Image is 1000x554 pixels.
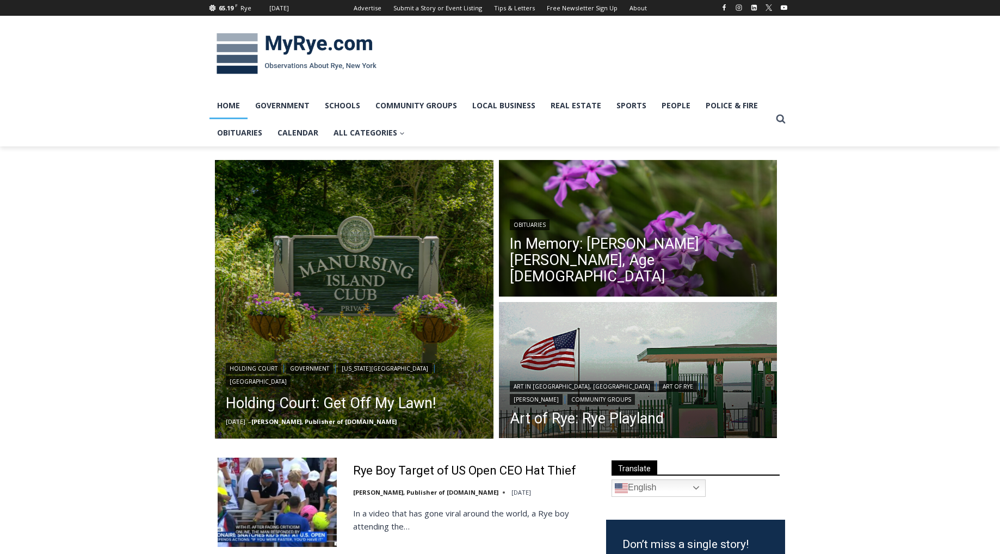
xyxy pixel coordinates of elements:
[698,92,766,119] a: Police & Fire
[286,363,333,374] a: Government
[334,127,405,139] span: All Categories
[226,392,483,414] a: Holding Court: Get Off My Lawn!
[353,463,576,479] a: Rye Boy Target of US Open CEO Hat Thief
[615,482,628,495] img: en
[510,219,550,230] a: Obituaries
[771,109,791,129] button: View Search Form
[510,236,767,285] a: In Memory: [PERSON_NAME] [PERSON_NAME], Age [DEMOGRAPHIC_DATA]
[748,1,761,14] a: Linkedin
[510,394,563,405] a: [PERSON_NAME]
[353,507,592,533] p: In a video that has gone viral around the world, a Rye boy attending the…
[499,302,777,441] img: (PHOTO: Rye Playland. Entrance onto Playland Beach at the Boardwalk. By JoAnn Cancro.)
[659,381,697,392] a: Art of Rye
[226,417,245,426] time: [DATE]
[368,92,465,119] a: Community Groups
[209,92,248,119] a: Home
[218,458,337,547] img: Rye Boy Target of US Open CEO Hat Thief
[248,417,251,426] span: –
[654,92,698,119] a: People
[499,160,777,299] img: (PHOTO: Kim Eierman of EcoBeneficial designed and oversaw the installation of native plant beds f...
[612,460,657,475] span: Translate
[240,3,251,13] div: Rye
[510,379,767,405] div: | | |
[326,119,412,146] a: All Categories
[270,119,326,146] a: Calendar
[215,160,493,439] img: (PHOTO: Manursing Island Club in Rye. File photo, 2024. Credit: Justin Gray.)
[226,376,291,387] a: [GEOGRAPHIC_DATA]
[209,119,270,146] a: Obituaries
[209,92,771,147] nav: Primary Navigation
[567,394,635,405] a: Community Groups
[510,410,767,427] a: Art of Rye: Rye Playland
[226,361,483,387] div: | | |
[510,381,654,392] a: Art in [GEOGRAPHIC_DATA], [GEOGRAPHIC_DATA]
[251,417,397,426] a: [PERSON_NAME], Publisher of [DOMAIN_NAME]
[718,1,731,14] a: Facebook
[209,26,384,82] img: MyRye.com
[622,536,769,553] h3: Don’t miss a single story!
[499,302,777,441] a: Read More Art of Rye: Rye Playland
[762,1,775,14] a: X
[499,160,777,299] a: Read More In Memory: Barbara Porter Schofield, Age 90
[511,488,531,496] time: [DATE]
[269,3,289,13] div: [DATE]
[543,92,609,119] a: Real Estate
[215,160,493,439] a: Read More Holding Court: Get Off My Lawn!
[732,1,745,14] a: Instagram
[248,92,317,119] a: Government
[226,363,281,374] a: Holding Court
[465,92,543,119] a: Local Business
[338,363,432,374] a: [US_STATE][GEOGRAPHIC_DATA]
[235,2,238,8] span: F
[317,92,368,119] a: Schools
[353,488,498,496] a: [PERSON_NAME], Publisher of [DOMAIN_NAME]
[609,92,654,119] a: Sports
[219,4,233,12] span: 65.19
[777,1,791,14] a: YouTube
[612,479,706,497] a: English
